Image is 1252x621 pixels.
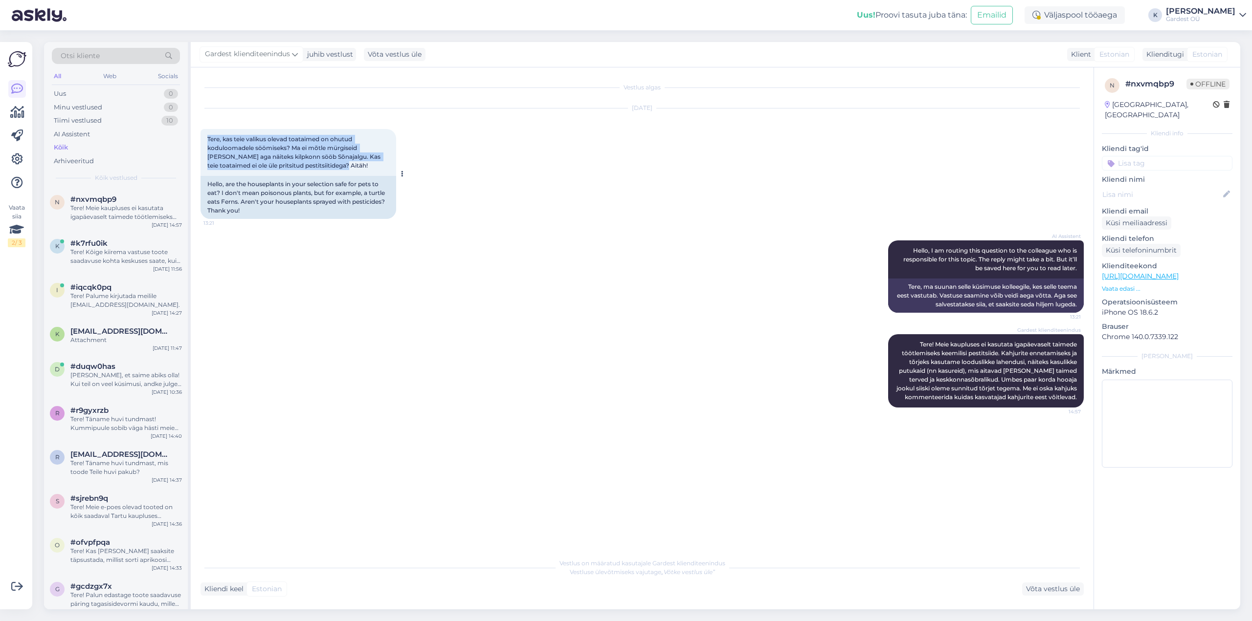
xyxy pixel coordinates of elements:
[903,247,1078,272] span: Hello, I am routing this question to the colleague who is responsible for this topic. The reply m...
[55,541,60,549] span: o
[55,330,60,338] span: k
[55,242,60,250] span: k
[70,582,112,591] span: #gcdzgx7x
[101,70,118,83] div: Web
[70,336,182,344] div: Attachment
[888,278,1084,313] div: Tere, ma suunan selle küsimuse kolleegile, kes selle teema eest vastutab. Vastuse saamine võib ve...
[70,362,115,371] span: #duqw0has
[1025,6,1125,24] div: Väljaspool tööaega
[205,49,290,60] span: Gardest klienditeenindus
[52,70,63,83] div: All
[1102,284,1232,293] p: Vaata edasi ...
[1044,233,1081,240] span: AI Assistent
[1166,7,1246,23] a: [PERSON_NAME]Gardest OÜ
[1102,189,1221,200] input: Lisa nimi
[70,591,182,608] div: Tere! Palun edastage toote saadavuse päring tagasisidevormi kaudu, mille leiate siit: [URL][DOMAI...
[971,6,1013,24] button: Emailid
[1102,174,1232,185] p: Kliendi nimi
[570,568,715,576] span: Vestluse ülevõtmiseks vajutage
[1102,297,1232,307] p: Operatsioonisüsteem
[164,103,178,112] div: 0
[61,51,100,61] span: Otsi kliente
[1192,49,1222,60] span: Estonian
[152,221,182,229] div: [DATE] 14:57
[1166,7,1235,15] div: [PERSON_NAME]
[1099,49,1129,60] span: Estonian
[152,476,182,484] div: [DATE] 14:37
[201,176,396,219] div: Hello, are the houseplants in your selection safe for pets to eat? I don't mean poisonous plants,...
[70,204,182,221] div: Tere! Meie kaupluses ei kasutata igapäevaselt taimede töötlemiseks keemilisi pestitsiide. Kahjuri...
[1102,307,1232,318] p: iPhone OS 18.6.2
[151,608,182,616] div: [DATE] 14:06
[54,129,90,139] div: AI Assistent
[70,538,110,547] span: #ofvpfpqa
[56,286,58,294] span: i
[1102,352,1232,361] div: [PERSON_NAME]
[1044,313,1081,321] span: 13:21
[661,568,715,576] i: „Võtke vestlus üle”
[559,559,725,567] span: Vestlus on määratud kasutajale Gardest klienditeenindus
[1067,49,1091,60] div: Klient
[56,497,59,505] span: s
[364,48,425,61] div: Võta vestlus üle
[161,116,178,126] div: 10
[152,309,182,317] div: [DATE] 14:27
[201,104,1084,112] div: [DATE]
[70,450,172,459] span: raquel19782008@hotmail.com
[55,365,60,373] span: d
[1102,234,1232,244] p: Kliendi telefon
[1102,272,1179,280] a: [URL][DOMAIN_NAME]
[201,584,244,594] div: Kliendi keel
[55,198,60,206] span: n
[55,453,60,461] span: r
[54,103,102,112] div: Minu vestlused
[70,248,182,265] div: Tere! Kõige kiirema vastuse toote saadavuse kohta keskuses saate, kui helistate telefonil 741 2110.
[1102,321,1232,332] p: Brauser
[1102,261,1232,271] p: Klienditeekond
[252,584,282,594] span: Estonian
[70,195,116,204] span: #nxvmqbp9
[1102,206,1232,216] p: Kliendi email
[54,116,102,126] div: Tiimi vestlused
[201,83,1084,92] div: Vestlus algas
[857,9,967,21] div: Proovi tasuta juba täna:
[207,135,382,169] span: Tere, kas teie valikus olevad toataimed on ohutud koduloomadele söömiseks? Ma ei mõtle mürgiseid ...
[54,156,94,166] div: Arhiveeritud
[54,143,68,152] div: Kõik
[152,388,182,396] div: [DATE] 10:36
[55,585,60,593] span: g
[896,341,1078,401] span: Tere! Meie kaupluses ei kasutata igapäevaselt taimede töötlemiseks keemilisi pestitsiide. Kahjuri...
[8,238,25,247] div: 2 / 3
[1105,100,1213,120] div: [GEOGRAPHIC_DATA], [GEOGRAPHIC_DATA]
[151,432,182,440] div: [DATE] 14:40
[70,494,108,503] span: #sjrebn9q
[1142,49,1184,60] div: Klienditugi
[303,49,353,60] div: juhib vestlust
[203,219,240,227] span: 13:21
[70,406,109,415] span: #r9gyxrzb
[1148,8,1162,22] div: K
[164,89,178,99] div: 0
[70,371,182,388] div: [PERSON_NAME], et saime abiks olla! Kui teil on veel küsimusi, andke julgelt teada.
[55,409,60,417] span: r
[1102,216,1171,230] div: Küsi meiliaadressi
[70,459,182,476] div: Tere! Täname huvi tundmast, mis toode Teile huvi pakub?
[1125,78,1186,90] div: # nxvmqbp9
[153,265,182,273] div: [DATE] 11:56
[70,292,182,309] div: Tere! Palume kirjutada meilile [EMAIL_ADDRESS][DOMAIN_NAME].
[156,70,180,83] div: Socials
[8,203,25,247] div: Vaata siia
[70,327,172,336] span: karjet@hot.ee
[1044,408,1081,415] span: 14:57
[1102,244,1181,257] div: Küsi telefoninumbrit
[152,564,182,572] div: [DATE] 14:33
[1102,129,1232,138] div: Kliendi info
[54,89,66,99] div: Uus
[1102,156,1232,171] input: Lisa tag
[1102,366,1232,377] p: Märkmed
[1102,144,1232,154] p: Kliendi tag'id
[857,10,875,20] b: Uus!
[152,520,182,528] div: [DATE] 14:36
[1186,79,1230,89] span: Offline
[1017,326,1081,334] span: Gardest klienditeenindus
